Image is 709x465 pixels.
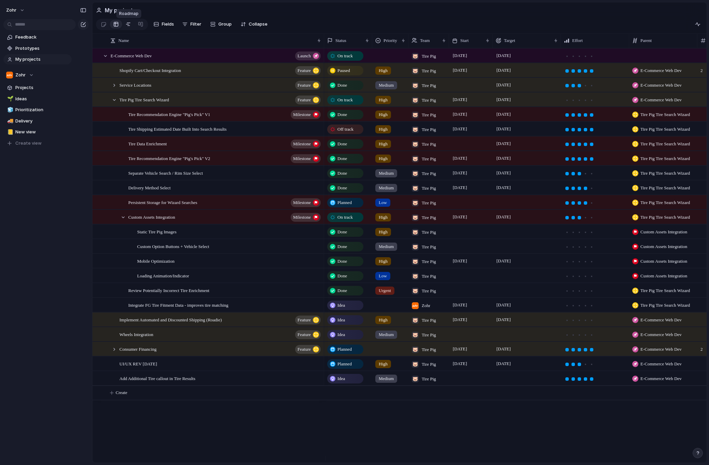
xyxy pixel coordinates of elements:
a: Prototypes [3,43,72,54]
button: 🌱 [6,96,13,102]
span: Medium [379,375,394,382]
span: [DATE] [495,316,512,324]
span: [DATE] [495,96,512,104]
span: Start [460,37,469,44]
span: Add Additional Tire callout in Tire Results [119,374,195,382]
span: Custom Assets Integration [640,258,687,265]
span: [DATE] [495,140,512,148]
span: Tire Pig [422,200,436,206]
button: Feature [295,316,321,324]
span: [DATE] [495,125,512,133]
div: 🐷 [412,141,419,148]
span: Review Potentially Incorrect Tire Enrichment [128,286,209,294]
span: Low [379,199,387,206]
span: Idea [337,375,345,382]
span: High [379,317,388,323]
span: Prototypes [15,45,69,52]
div: 🐷 [412,244,419,250]
button: Filter [179,19,204,30]
div: 🐷 [412,185,419,192]
span: Done [337,111,347,118]
span: Static Tire Pig Images [137,228,176,235]
button: 📒 [6,129,13,135]
span: Done [337,258,347,265]
span: E-Commerce Web Dev [640,375,682,382]
span: Tire Pig Tire Search Wizard [640,170,690,177]
span: [DATE] [451,169,469,177]
span: Tire Pig [422,332,436,338]
span: E-Commerce Web Dev [640,331,682,338]
span: Medium [379,243,394,250]
button: Feature [295,81,321,90]
button: launch [295,52,321,60]
span: Shopify Cart/Checkout Integration [119,66,181,74]
div: 🐷 [412,376,419,382]
span: [DATE] [451,125,469,133]
span: Medium [379,331,394,338]
span: My projects [15,56,69,63]
div: 🐷 [412,53,419,60]
span: [DATE] [495,169,512,177]
span: [DATE] [495,345,512,353]
span: E-Commerce Web Dev [111,52,152,59]
div: 🐷 [412,200,419,206]
span: E-Commerce Web Dev [640,346,682,353]
div: 🐷 [412,317,419,324]
span: [DATE] [451,110,469,118]
span: High [379,97,388,103]
a: 📒New view [3,127,72,137]
span: Tire Pig [422,126,436,133]
button: Feature [295,66,321,75]
span: On track [337,214,353,221]
a: 🚚Delivery [3,116,72,126]
span: [DATE] [451,213,469,221]
button: 🚚 [6,118,13,125]
span: Status [335,37,346,44]
span: Custom Assets Integration [640,273,687,279]
span: Tire Pig [422,346,436,353]
span: Feature [298,95,311,105]
span: Parent [640,37,652,44]
span: Tire Pig [422,68,436,74]
span: Tire Pig [422,170,436,177]
span: Paused [337,67,350,74]
span: Done [337,185,347,191]
span: [DATE] [495,154,512,162]
span: Milestone [293,213,311,222]
span: Planned [337,199,352,206]
div: 🧊 [7,106,12,114]
span: Priority [384,37,397,44]
span: Tire Pig [422,214,436,221]
span: Feature [298,81,311,90]
span: Group [218,21,232,28]
span: [DATE] [451,257,469,265]
div: Roadmap [116,9,141,18]
h2: My projects [105,6,136,14]
span: High [379,67,388,74]
span: UI/UX REV [DATE] [119,360,157,367]
span: Medium [379,185,394,191]
span: Milestone [293,139,311,149]
div: 🧊Prioritization [3,105,72,115]
button: Milestone [291,110,321,119]
span: Feedback [15,34,69,41]
div: 🐷 [412,258,419,265]
span: Tire Pig [422,317,436,324]
div: 🐷 [412,346,419,353]
span: Tire Pig Tire Search Wizard [640,287,690,294]
span: E-Commerce Web Dev [640,82,682,89]
span: Tire Recommendation Engine "Pig's Pick" V1 [128,110,210,118]
span: [DATE] [495,360,512,368]
span: Mobile Optimization [137,257,174,265]
span: Tire Pig Tire Search Wizard [640,199,690,206]
span: Target [504,37,515,44]
span: Planned [337,346,352,353]
span: Tire Pig [422,288,436,294]
span: Tire Pig Tire Search Wizard [640,141,690,147]
span: Done [337,287,347,294]
span: On track [337,97,353,103]
button: Zohr [3,70,72,80]
span: Tire Recommendation Engine "Pig's Pick" V2 [128,154,210,162]
span: Tire Pig [422,244,436,250]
